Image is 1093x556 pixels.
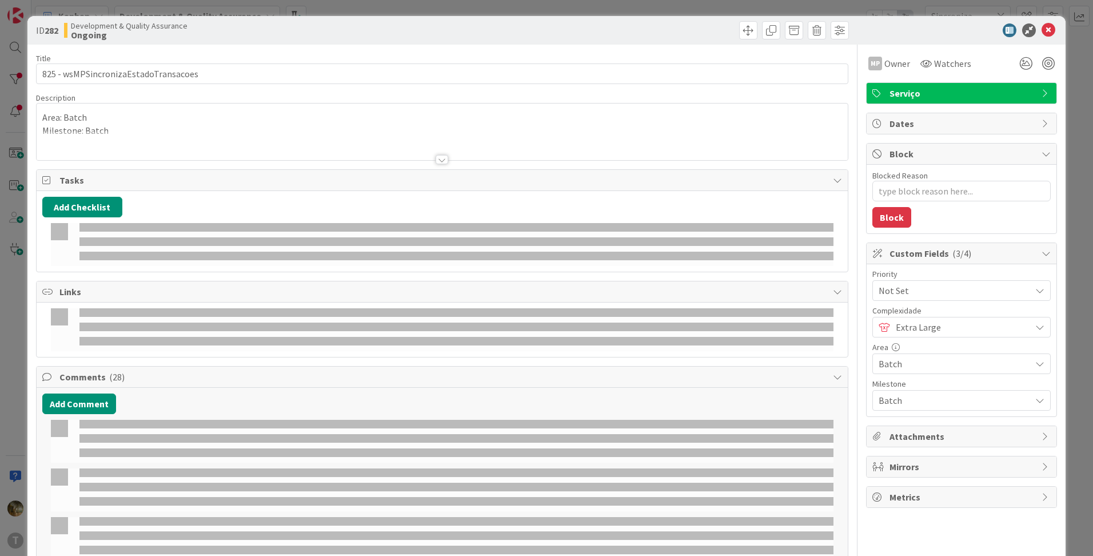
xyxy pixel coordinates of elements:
[109,371,125,383] span: ( 28 )
[42,197,122,217] button: Add Checklist
[872,270,1051,278] div: Priority
[71,21,188,30] span: Development & Quality Assurance
[36,23,58,37] span: ID
[889,147,1036,161] span: Block
[36,53,51,63] label: Title
[42,124,842,137] p: Milestone: Batch
[59,285,827,299] span: Links
[879,356,1025,372] span: Batch
[36,63,848,84] input: type card name here...
[889,430,1036,443] span: Attachments
[42,111,842,124] p: Area: Batch
[879,283,1025,299] span: Not Set
[896,319,1025,335] span: Extra Large
[889,490,1036,504] span: Metrics
[872,307,1051,315] div: Complexidade
[36,93,75,103] span: Description
[71,30,188,39] b: Ongoing
[59,370,827,384] span: Comments
[889,86,1036,100] span: Serviço
[59,173,827,187] span: Tasks
[934,57,971,70] span: Watchers
[879,392,1025,408] span: Batch
[868,57,882,70] div: MP
[872,207,911,228] button: Block
[884,57,910,70] span: Owner
[889,247,1036,260] span: Custom Fields
[45,25,58,36] b: 282
[872,380,1051,388] div: Milestone
[42,394,116,414] button: Add Comment
[889,117,1036,130] span: Dates
[872,343,1051,351] div: Area
[952,248,971,259] span: ( 3/4 )
[889,460,1036,474] span: Mirrors
[872,170,928,181] label: Blocked Reason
